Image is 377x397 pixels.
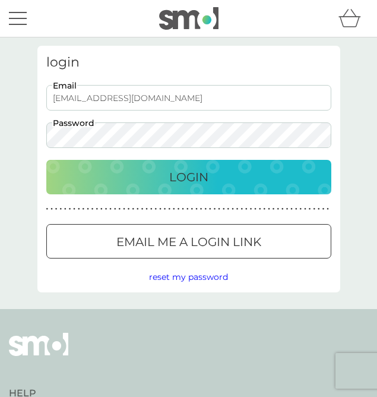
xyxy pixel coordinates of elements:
[209,206,211,212] p: ●
[123,206,125,212] p: ●
[204,206,207,212] p: ●
[277,206,279,212] p: ●
[173,206,175,212] p: ●
[290,206,293,212] p: ●
[245,206,248,212] p: ●
[232,206,234,212] p: ●
[137,206,139,212] p: ●
[114,206,116,212] p: ●
[250,206,252,212] p: ●
[119,206,121,212] p: ●
[304,206,306,212] p: ●
[55,206,58,212] p: ●
[116,232,261,251] p: Email me a login link
[300,206,302,212] p: ●
[227,206,230,212] p: ●
[46,224,331,259] button: Email me a login link
[150,206,153,212] p: ●
[338,7,368,30] div: basket
[214,206,216,212] p: ●
[46,160,331,194] button: Login
[236,206,239,212] p: ●
[264,206,266,212] p: ●
[286,206,289,212] p: ●
[195,206,198,212] p: ●
[254,206,256,212] p: ●
[109,206,112,212] p: ●
[69,206,71,212] p: ●
[318,206,320,212] p: ●
[149,272,228,282] span: reset my password
[164,206,166,212] p: ●
[186,206,189,212] p: ●
[309,206,311,212] p: ●
[313,206,315,212] p: ●
[268,206,270,212] p: ●
[9,7,27,30] button: menu
[46,206,49,212] p: ●
[178,206,180,212] p: ●
[295,206,297,212] p: ●
[327,206,329,212] p: ●
[145,206,148,212] p: ●
[322,206,325,212] p: ●
[223,206,225,212] p: ●
[281,206,284,212] p: ●
[105,206,107,212] p: ●
[59,206,62,212] p: ●
[191,206,194,212] p: ●
[168,206,170,212] p: ●
[9,333,68,373] img: smol
[64,206,66,212] p: ●
[155,206,157,212] p: ●
[273,206,275,212] p: ●
[87,206,89,212] p: ●
[46,55,331,70] h3: login
[132,206,134,212] p: ●
[149,270,228,283] button: reset my password
[169,168,208,187] p: Login
[128,206,130,212] p: ●
[200,206,202,212] p: ●
[96,206,98,212] p: ●
[218,206,220,212] p: ●
[78,206,80,212] p: ●
[259,206,261,212] p: ●
[91,206,94,212] p: ●
[159,7,218,30] img: smol
[50,206,53,212] p: ●
[73,206,75,212] p: ●
[240,206,243,212] p: ●
[159,206,161,212] p: ●
[141,206,144,212] p: ●
[100,206,103,212] p: ●
[182,206,184,212] p: ●
[83,206,85,212] p: ●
